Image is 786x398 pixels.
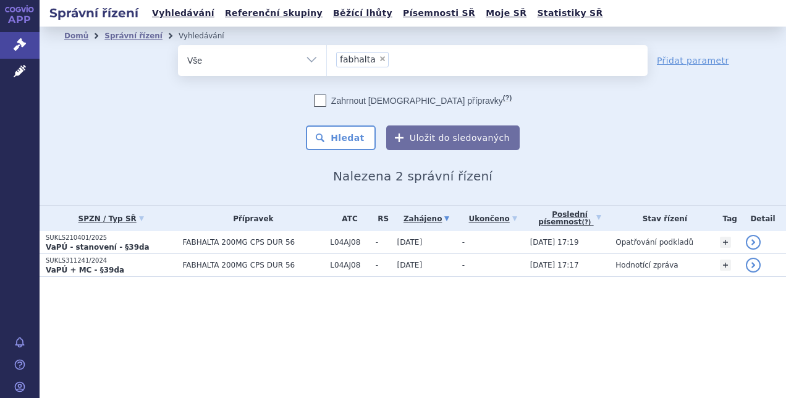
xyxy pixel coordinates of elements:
th: Tag [714,206,740,231]
th: ATC [324,206,369,231]
h2: Správní řízení [40,4,148,22]
abbr: (?) [503,94,512,102]
span: L04AJ08 [330,261,369,269]
span: [DATE] 17:17 [530,261,579,269]
p: SUKLS311241/2024 [46,256,176,265]
a: Běžící lhůty [329,5,396,22]
a: SPZN / Typ SŘ [46,210,176,227]
span: - [462,261,465,269]
span: Hodnotící zpráva [615,261,678,269]
span: [DATE] 17:19 [530,238,579,247]
a: detail [746,235,761,250]
span: [DATE] [397,261,423,269]
span: - [376,238,391,247]
a: + [720,237,731,248]
strong: VaPÚ + MC - §39da [46,266,124,274]
li: Vyhledávání [179,27,240,45]
span: fabhalta [340,55,376,64]
a: Moje SŘ [482,5,530,22]
a: Přidat parametr [657,54,729,67]
th: Stav řízení [609,206,714,231]
span: × [379,55,386,62]
a: Statistiky SŘ [533,5,606,22]
span: L04AJ08 [330,238,369,247]
span: [DATE] [397,238,423,247]
label: Zahrnout [DEMOGRAPHIC_DATA] přípravky [314,95,512,107]
p: SUKLS210401/2025 [46,234,176,242]
th: RS [370,206,391,231]
button: Uložit do sledovaných [386,125,520,150]
a: Správní řízení [104,32,163,40]
th: Přípravek [176,206,324,231]
button: Hledat [306,125,376,150]
a: Písemnosti SŘ [399,5,479,22]
span: - [462,238,465,247]
a: Zahájeno [397,210,456,227]
span: - [376,261,391,269]
span: FABHALTA 200MG CPS DUR 56 [182,238,324,247]
th: Detail [740,206,786,231]
a: Domů [64,32,88,40]
abbr: (?) [581,219,591,226]
span: Opatřování podkladů [615,238,693,247]
span: Nalezena 2 správní řízení [333,169,492,184]
a: Poslednípísemnost(?) [530,206,610,231]
a: detail [746,258,761,273]
a: + [720,260,731,271]
a: Vyhledávání [148,5,218,22]
a: Ukončeno [462,210,524,227]
a: Referenční skupiny [221,5,326,22]
strong: VaPÚ - stanovení - §39da [46,243,150,252]
input: fabhalta [392,51,399,67]
span: FABHALTA 200MG CPS DUR 56 [182,261,324,269]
